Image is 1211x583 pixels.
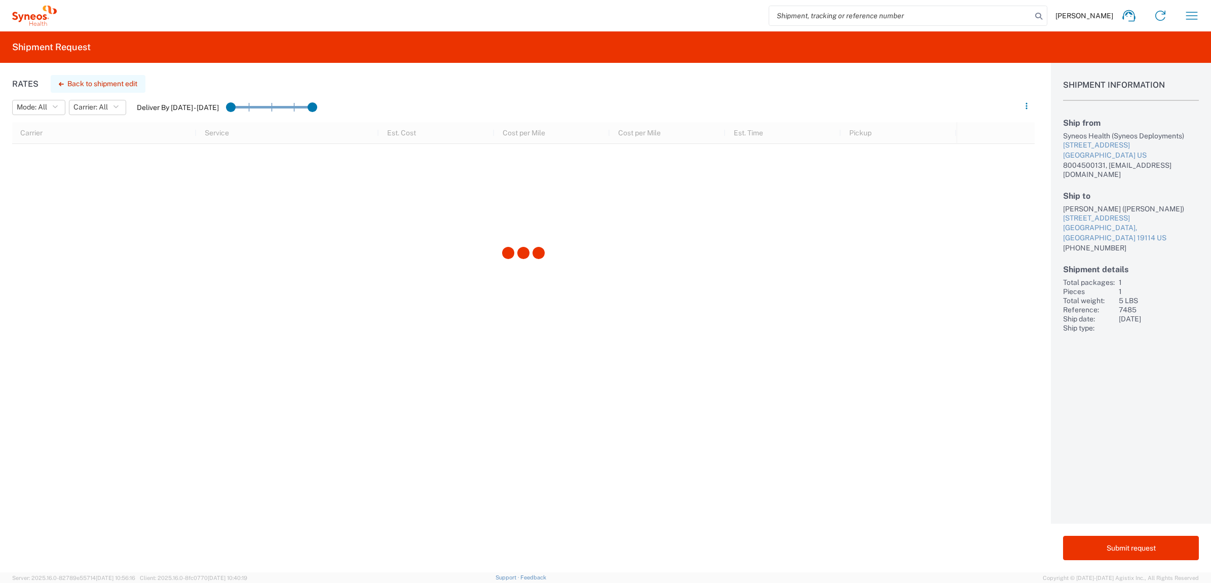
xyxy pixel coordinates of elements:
[1063,223,1199,243] div: [GEOGRAPHIC_DATA], [GEOGRAPHIC_DATA] 19114 US
[208,575,247,581] span: [DATE] 10:40:19
[1119,296,1199,305] div: 5 LBS
[1063,80,1199,101] h1: Shipment Information
[140,575,247,581] span: Client: 2025.16.0-8fc0770
[1063,287,1115,296] div: Pieces
[1055,11,1113,20] span: [PERSON_NAME]
[520,574,546,580] a: Feedback
[1063,265,1199,274] h2: Shipment details
[12,575,135,581] span: Server: 2025.16.0-82789e55714
[1063,213,1199,243] a: [STREET_ADDRESS][GEOGRAPHIC_DATA], [GEOGRAPHIC_DATA] 19114 US
[1063,243,1199,252] div: [PHONE_NUMBER]
[69,100,126,115] button: Carrier: All
[1119,314,1199,323] div: [DATE]
[12,100,65,115] button: Mode: All
[1063,131,1199,140] div: Syneos Health (Syneos Deployments)
[17,102,47,112] span: Mode: All
[1063,140,1199,151] div: [STREET_ADDRESS]
[1043,573,1199,582] span: Copyright © [DATE]-[DATE] Agistix Inc., All Rights Reserved
[1063,278,1115,287] div: Total packages:
[12,79,39,89] h1: Rates
[1063,314,1115,323] div: Ship date:
[769,6,1032,25] input: Shipment, tracking or reference number
[496,574,521,580] a: Support
[1063,191,1199,201] h2: Ship to
[12,41,91,53] h2: Shipment Request
[1063,118,1199,128] h2: Ship from
[1063,204,1199,213] div: [PERSON_NAME] ([PERSON_NAME])
[1063,140,1199,160] a: [STREET_ADDRESS][GEOGRAPHIC_DATA] US
[137,103,219,112] label: Deliver By [DATE] - [DATE]
[1119,287,1199,296] div: 1
[1063,213,1199,224] div: [STREET_ADDRESS]
[1063,536,1199,560] button: Submit request
[1063,296,1115,305] div: Total weight:
[1063,161,1199,179] div: 8004500131, [EMAIL_ADDRESS][DOMAIN_NAME]
[1063,323,1115,333] div: Ship type:
[51,75,145,93] button: Back to shipment edit
[1063,151,1199,161] div: [GEOGRAPHIC_DATA] US
[1119,305,1199,314] div: 7485
[1119,278,1199,287] div: 1
[73,102,108,112] span: Carrier: All
[1063,305,1115,314] div: Reference:
[96,575,135,581] span: [DATE] 10:56:16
